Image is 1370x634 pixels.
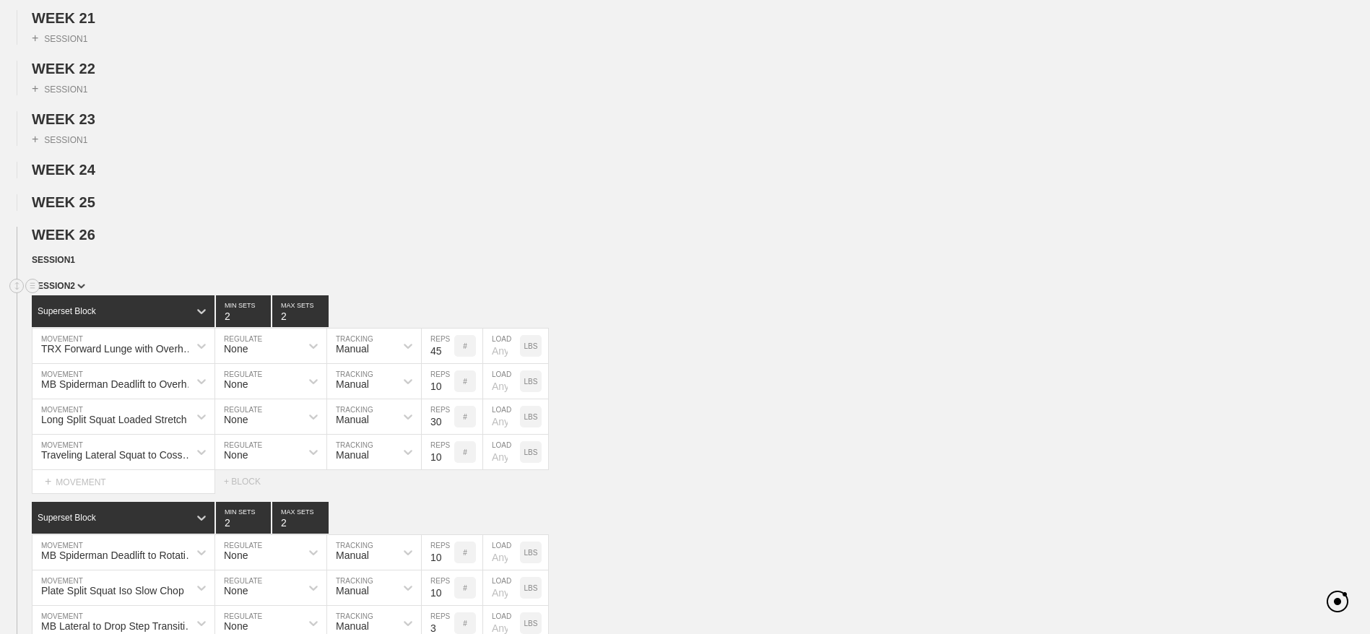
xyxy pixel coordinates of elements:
p: # [463,413,467,421]
p: LBS [524,549,538,557]
div: SESSION 1 [32,32,87,45]
input: None [272,502,329,534]
div: None [224,414,248,425]
input: Any [483,364,520,399]
iframe: Chat Widget [1298,565,1370,634]
p: # [463,448,467,456]
div: Manual [336,414,369,425]
div: Traveling Lateral Squat to Cossack Squat [41,449,198,461]
div: Manual [336,550,369,561]
div: Manual [336,585,369,596]
span: WEEK 26 [32,227,95,243]
div: Superset Block [38,306,96,316]
p: LBS [524,378,538,386]
span: WEEK 23 [32,111,95,127]
div: Manual [336,343,369,355]
p: # [463,620,467,628]
div: SESSION 1 [32,82,87,95]
p: LBS [524,413,538,421]
input: None [272,295,329,327]
div: Plate Split Squat Iso Slow Chop [41,585,184,596]
div: MB Lateral to Drop Step Transition Lunge with Rotation [41,620,198,632]
div: None [224,378,248,390]
div: SESSION 1 [32,133,87,146]
p: # [463,342,467,350]
div: None [224,620,248,632]
div: None [224,550,248,561]
div: Superset Block [38,513,96,523]
div: None [224,343,248,355]
input: Any [483,535,520,570]
span: WEEK 22 [32,61,95,77]
div: + BLOCK [224,477,274,487]
p: LBS [524,342,538,350]
span: WEEK 24 [32,162,95,178]
p: LBS [524,448,538,456]
span: WEEK 25 [32,194,95,210]
span: + [32,32,38,44]
div: None [224,449,248,461]
div: TRX Forward Lunge with Overhead Mobilizer [41,343,198,355]
p: LBS [524,584,538,592]
input: Any [483,399,520,434]
div: Manual [336,620,369,632]
span: SESSION 2 [32,281,85,291]
div: Manual [336,378,369,390]
span: + [45,475,51,487]
div: MOVEMENT [32,470,215,494]
span: SESSION 1 [32,255,75,265]
div: MB Spiderman Deadlift to Rotational Shift & Reach [41,550,198,561]
p: # [463,378,467,386]
div: None [224,585,248,596]
div: Long Split Squat Loaded Stretch [41,414,187,425]
img: carrot_down.png [77,284,85,289]
input: Any [483,570,520,605]
p: LBS [524,620,538,628]
p: # [463,549,467,557]
span: + [32,82,38,95]
input: Any [483,435,520,469]
span: WEEK 21 [32,10,95,26]
div: MB Spiderman Deadlift to Overhead Reach [41,378,198,390]
span: + [32,133,38,145]
input: Any [483,329,520,363]
div: Manual [336,449,369,461]
p: # [463,584,467,592]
